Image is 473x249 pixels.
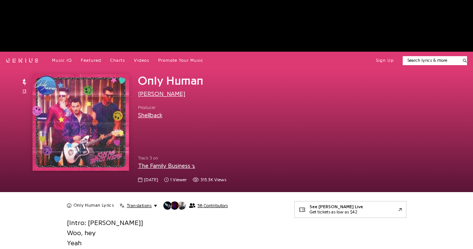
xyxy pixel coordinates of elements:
[127,203,152,209] span: Translations
[120,203,157,209] button: Translations
[197,203,228,208] span: 58 Contributors
[193,177,226,183] span: 315,327 views
[110,58,125,64] a: Charts
[138,112,162,118] a: Shellback
[52,58,72,63] span: Music IQ
[33,74,129,171] img: Cover art for Only Human by Jonas Brothers
[134,58,149,63] span: Videos
[170,177,187,183] span: 1 viewer
[138,155,282,161] span: Track 3 on
[294,201,406,218] a: See [PERSON_NAME] LiveGet tickets as low as $42
[158,58,203,63] span: Promote Your Music
[158,58,203,64] a: Promote Your Music
[310,204,363,210] div: See [PERSON_NAME] Live
[200,177,226,183] span: 315.3K views
[403,57,458,64] input: Search lyrics & more
[164,177,187,183] span: 1 viewer
[52,58,72,64] a: Music IQ
[376,58,394,64] button: Sign Up
[138,75,203,87] span: Only Human
[134,58,149,64] a: Videos
[110,58,125,63] span: Charts
[138,91,185,97] a: [PERSON_NAME]
[74,203,114,209] h2: Only Human Lyrics
[22,88,27,94] span: 13
[138,104,162,111] span: Producer
[81,58,101,64] a: Featured
[81,58,101,63] span: Featured
[138,163,195,169] a: The Family Business
[310,210,363,215] div: Get tickets as low as $42
[144,177,158,183] span: [DATE]
[163,201,228,210] button: 58 Contributors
